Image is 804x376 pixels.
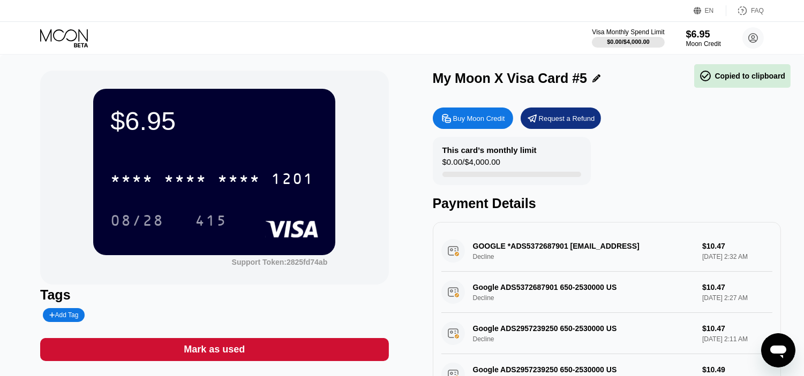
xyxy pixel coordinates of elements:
[700,70,785,82] div: Copied to clipboard
[453,114,505,123] div: Buy Moon Credit
[184,343,245,356] div: Mark as used
[43,308,85,322] div: Add Tag
[271,172,314,189] div: 1201
[686,29,721,40] div: $6.95
[686,40,721,48] div: Moon Credit
[232,258,328,266] div: Support Token: 2825fd74ab
[442,145,537,155] div: This card’s monthly limit
[751,7,764,14] div: FAQ
[433,108,513,129] div: Buy Moon Credit
[433,71,588,86] div: My Moon X Visa Card #5
[694,5,726,16] div: EN
[232,258,328,266] div: Support Token:2825fd74ab
[521,108,601,129] div: Request a Refund
[700,70,712,82] span: 
[442,157,500,172] div: $0.00 / $4,000.00
[761,333,795,367] iframe: Button to launch messaging window
[705,7,714,14] div: EN
[102,207,172,234] div: 08/28
[187,207,235,234] div: 415
[110,106,318,136] div: $6.95
[607,39,650,45] div: $0.00 / $4,000.00
[686,29,721,48] div: $6.95Moon Credit
[195,213,227,231] div: 415
[592,28,664,36] div: Visa Monthly Spend Limit
[726,5,764,16] div: FAQ
[40,287,388,303] div: Tags
[49,311,78,319] div: Add Tag
[433,196,781,211] div: Payment Details
[40,338,388,361] div: Mark as used
[110,213,164,231] div: 08/28
[539,114,595,123] div: Request a Refund
[592,28,664,48] div: Visa Monthly Spend Limit$0.00/$4,000.00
